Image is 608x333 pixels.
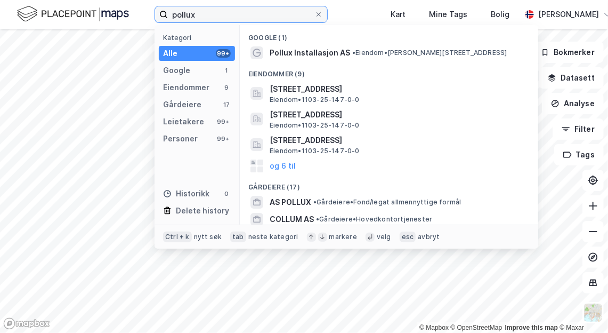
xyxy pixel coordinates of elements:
[222,83,231,92] div: 9
[270,196,311,209] span: AS POLLUX
[400,232,416,242] div: esc
[377,233,391,241] div: velg
[163,64,190,77] div: Google
[222,100,231,109] div: 17
[17,5,129,23] img: logo.f888ab2527a4732fd821a326f86c7f29.svg
[163,47,177,60] div: Alle
[163,187,209,200] div: Historikk
[316,215,432,224] span: Gårdeiere • Hovedkontortjenester
[270,147,360,155] span: Eiendom • 1103-25-147-0-0
[240,175,538,194] div: Gårdeiere (17)
[418,233,440,241] div: avbryt
[316,215,319,223] span: •
[391,8,406,21] div: Kart
[163,98,201,111] div: Gårdeiere
[168,6,314,22] input: Søk på adresse, matrikkel, gårdeiere, leietakere eller personer
[216,49,231,58] div: 99+
[216,134,231,143] div: 99+
[163,232,192,242] div: Ctrl + k
[176,204,229,217] div: Delete history
[240,25,538,44] div: Google (1)
[163,34,235,42] div: Kategori
[222,66,231,75] div: 1
[313,198,317,206] span: •
[491,8,509,21] div: Bolig
[270,108,525,121] span: [STREET_ADDRESS]
[270,134,525,147] span: [STREET_ADDRESS]
[270,96,360,104] span: Eiendom • 1103-25-147-0-0
[553,118,604,140] button: Filter
[532,42,604,63] button: Bokmerker
[538,8,599,21] div: [PERSON_NAME]
[313,198,461,207] span: Gårdeiere • Fond/legat allmennyttige formål
[163,132,198,145] div: Personer
[554,144,604,165] button: Tags
[216,117,231,126] div: 99+
[352,49,355,57] span: •
[270,83,525,96] span: [STREET_ADDRESS]
[419,324,449,331] a: Mapbox
[555,282,608,333] div: Kontrollprogram for chat
[505,324,558,331] a: Improve this map
[163,115,204,128] div: Leietakere
[542,93,604,114] button: Analyse
[555,282,608,333] iframe: Chat Widget
[270,46,350,59] span: Pollux Installasjon AS
[451,324,502,331] a: OpenStreetMap
[539,67,604,89] button: Datasett
[222,189,231,198] div: 0
[230,232,246,242] div: tab
[240,61,538,81] div: Eiendommer (9)
[329,233,357,241] div: markere
[194,233,222,241] div: nytt søk
[3,318,50,330] a: Mapbox homepage
[163,81,209,94] div: Eiendommer
[270,160,296,172] button: og 6 til
[429,8,467,21] div: Mine Tags
[352,49,507,57] span: Eiendom • [PERSON_NAME][STREET_ADDRESS]
[270,213,314,226] span: COLLUM AS
[270,121,360,130] span: Eiendom • 1103-25-147-0-0
[248,233,298,241] div: neste kategori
